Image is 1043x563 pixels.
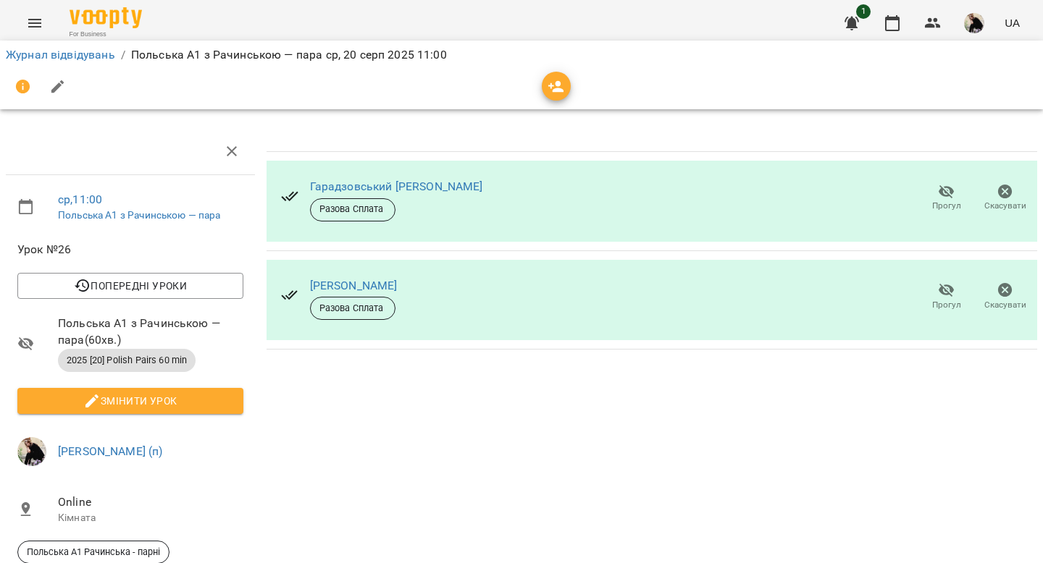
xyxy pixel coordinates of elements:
[58,209,221,221] a: Польська А1 з Рачинською — пара
[58,192,102,206] a: ср , 11:00
[17,273,243,299] button: Попередні уроки
[29,392,232,410] span: Змінити урок
[121,46,125,64] li: /
[999,9,1026,36] button: UA
[932,200,961,212] span: Прогул
[17,6,52,41] button: Menu
[310,279,398,292] a: [PERSON_NAME]
[984,299,1026,311] span: Скасувати
[58,315,243,349] span: Польська А1 з Рачинською — пара ( 60 хв. )
[70,7,142,28] img: Voopty Logo
[17,388,243,414] button: Змінити урок
[976,276,1034,317] button: Скасувати
[311,203,395,216] span: Разова Сплата
[17,437,46,466] img: 0c6ed0329b7ca94bd5cec2515854a76a.JPG
[856,4,871,19] span: 1
[1005,15,1020,30] span: UA
[917,178,976,219] button: Прогул
[131,46,447,64] p: Польська А1 з Рачинською — пара ср, 20 серп 2025 11:00
[17,241,243,258] span: Урок №26
[6,48,115,62] a: Журнал відвідувань
[6,46,1037,64] nav: breadcrumb
[964,13,984,33] img: 0c6ed0329b7ca94bd5cec2515854a76a.JPG
[984,200,1026,212] span: Скасувати
[70,30,142,39] span: For Business
[18,546,169,559] span: Польська А1 Рачинська - парні
[976,178,1034,219] button: Скасувати
[58,444,163,458] a: [PERSON_NAME] (п)
[58,511,243,525] p: Кімната
[932,299,961,311] span: Прогул
[310,179,483,193] a: Гарадзовський [PERSON_NAME]
[311,302,395,315] span: Разова Сплата
[29,277,232,295] span: Попередні уроки
[58,494,243,511] span: Online
[58,354,196,367] span: 2025 [20] Polish Pairs 60 min
[917,276,976,317] button: Прогул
